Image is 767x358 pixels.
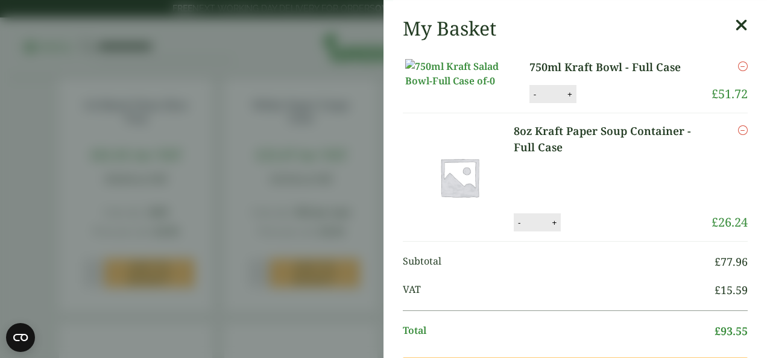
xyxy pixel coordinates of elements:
a: Remove this item [738,59,748,74]
a: 750ml Kraft Bowl - Full Case [529,59,696,75]
img: 750ml Kraft Salad Bowl-Full Case of-0 [405,59,514,88]
bdi: 26.24 [712,214,748,230]
bdi: 93.55 [715,324,748,338]
button: - [514,218,524,228]
span: Subtotal [403,254,715,270]
button: Open CMP widget [6,323,35,352]
bdi: 77.96 [715,254,748,269]
span: £ [712,86,718,102]
a: 8oz Kraft Paper Soup Container - Full Case [514,123,712,155]
span: £ [715,283,721,297]
span: £ [712,214,718,230]
img: Placeholder [405,123,514,231]
button: + [548,218,560,228]
button: - [530,89,540,99]
bdi: 15.59 [715,283,748,297]
span: £ [715,324,721,338]
bdi: 51.72 [712,86,748,102]
span: VAT [403,282,715,298]
a: Remove this item [738,123,748,137]
button: + [564,89,576,99]
span: Total [403,323,715,339]
h2: My Basket [403,17,496,40]
span: £ [715,254,721,269]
